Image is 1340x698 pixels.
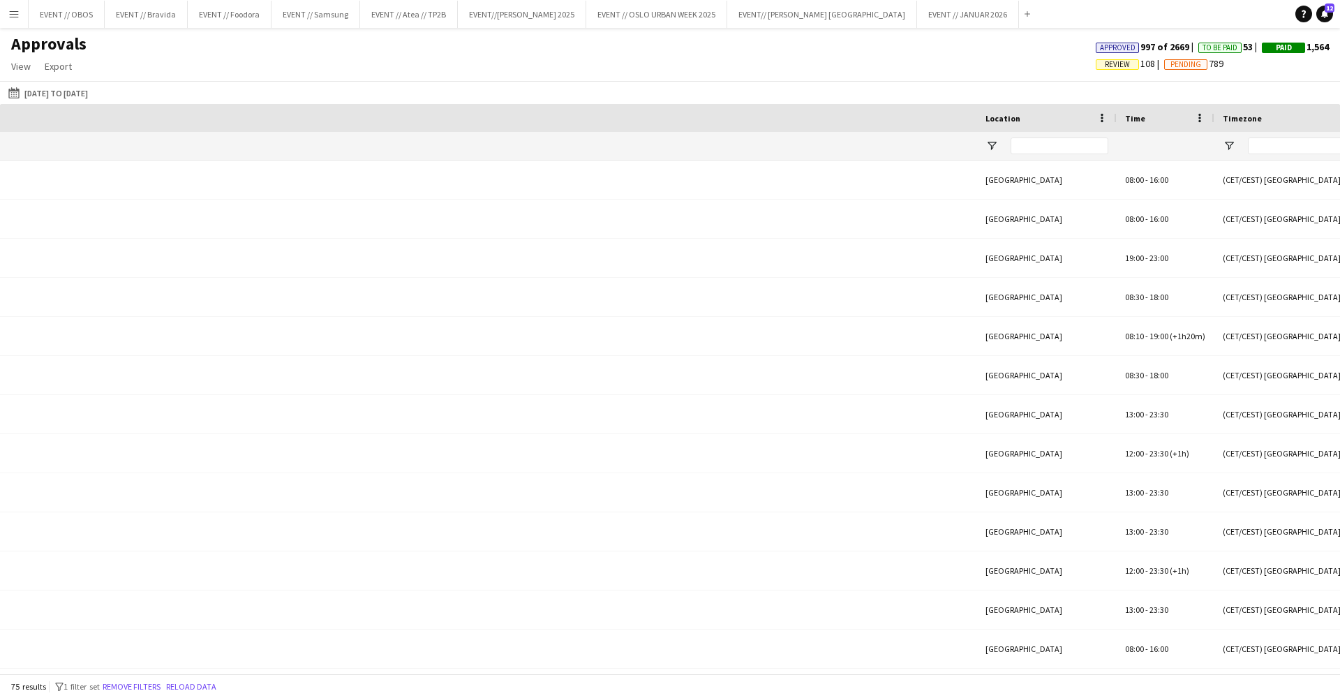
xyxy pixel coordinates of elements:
[6,84,91,101] button: [DATE] to [DATE]
[1316,6,1333,22] a: 12
[1145,253,1148,263] span: -
[271,1,360,28] button: EVENT // Samsung
[1149,174,1168,185] span: 16:00
[1149,487,1168,498] span: 23:30
[977,512,1117,551] div: [GEOGRAPHIC_DATA]
[1105,60,1130,69] span: Review
[105,1,188,28] button: EVENT // Bravida
[977,161,1117,199] div: [GEOGRAPHIC_DATA]
[727,1,917,28] button: EVENT// [PERSON_NAME] [GEOGRAPHIC_DATA]
[977,278,1117,316] div: [GEOGRAPHIC_DATA]
[977,395,1117,433] div: [GEOGRAPHIC_DATA]
[1125,331,1144,341] span: 08:10
[188,1,271,28] button: EVENT // Foodora
[1170,60,1201,69] span: Pending
[1149,409,1168,419] span: 23:30
[64,681,100,692] span: 1 filter set
[1145,370,1148,380] span: -
[1145,292,1148,302] span: -
[977,200,1117,238] div: [GEOGRAPHIC_DATA]
[39,57,77,75] a: Export
[1276,43,1292,52] span: Paid
[1100,43,1136,52] span: Approved
[1125,565,1144,576] span: 12:00
[1149,292,1168,302] span: 18:00
[1223,140,1235,152] button: Open Filter Menu
[1125,448,1144,459] span: 12:00
[1149,644,1168,654] span: 16:00
[977,434,1117,473] div: [GEOGRAPHIC_DATA]
[1164,57,1223,70] span: 789
[163,679,219,695] button: Reload data
[458,1,586,28] button: EVENT//[PERSON_NAME] 2025
[977,630,1117,668] div: [GEOGRAPHIC_DATA]
[1011,138,1108,154] input: Location Filter Input
[977,317,1117,355] div: [GEOGRAPHIC_DATA]
[1203,43,1237,52] span: To Be Paid
[29,1,105,28] button: EVENT // OBOS
[1198,40,1262,53] span: 53
[1125,487,1144,498] span: 13:00
[1325,3,1334,13] span: 12
[1125,526,1144,537] span: 13:00
[1145,565,1148,576] span: -
[917,1,1019,28] button: EVENT // JANUAR 2026
[1125,253,1144,263] span: 19:00
[1125,370,1144,380] span: 08:30
[100,679,163,695] button: Remove filters
[1125,604,1144,615] span: 13:00
[1145,409,1148,419] span: -
[1125,174,1144,185] span: 08:00
[985,140,998,152] button: Open Filter Menu
[1145,331,1148,341] span: -
[1145,214,1148,224] span: -
[586,1,727,28] button: EVENT // OSLO URBAN WEEK 2025
[1170,331,1205,341] span: (+1h20m)
[1149,604,1168,615] span: 23:30
[1125,409,1144,419] span: 13:00
[1149,370,1168,380] span: 18:00
[977,356,1117,394] div: [GEOGRAPHIC_DATA]
[977,239,1117,277] div: [GEOGRAPHIC_DATA]
[11,60,31,73] span: View
[1125,113,1145,124] span: Time
[1125,214,1144,224] span: 08:00
[1145,526,1148,537] span: -
[6,57,36,75] a: View
[1149,214,1168,224] span: 16:00
[1145,644,1148,654] span: -
[1170,565,1189,576] span: (+1h)
[1096,57,1164,70] span: 108
[977,473,1117,512] div: [GEOGRAPHIC_DATA]
[1125,644,1144,654] span: 08:00
[977,551,1117,590] div: [GEOGRAPHIC_DATA]
[1145,174,1148,185] span: -
[1262,40,1329,53] span: 1,564
[1096,40,1198,53] span: 997 of 2669
[985,113,1020,124] span: Location
[1149,331,1168,341] span: 19:00
[1149,565,1168,576] span: 23:30
[1149,253,1168,263] span: 23:00
[45,60,72,73] span: Export
[1223,113,1262,124] span: Timezone
[360,1,458,28] button: EVENT // Atea // TP2B
[1145,487,1148,498] span: -
[1125,292,1144,302] span: 08:30
[1170,448,1189,459] span: (+1h)
[1145,448,1148,459] span: -
[1149,448,1168,459] span: 23:30
[1145,604,1148,615] span: -
[977,591,1117,629] div: [GEOGRAPHIC_DATA]
[1149,526,1168,537] span: 23:30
